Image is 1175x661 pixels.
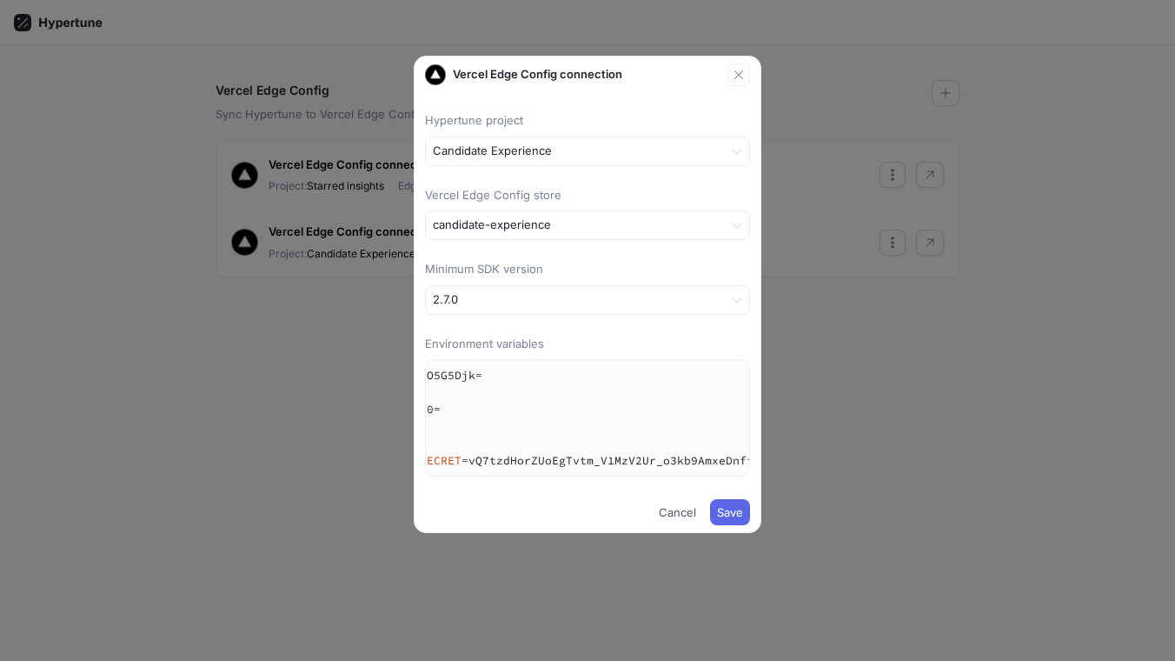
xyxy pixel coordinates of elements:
[659,507,696,517] span: Cancel
[425,187,750,204] p: Vercel Edge Config store
[425,336,750,353] p: Environment variables
[425,112,750,130] p: Hypertune project
[453,66,622,83] p: Vercel Edge Config connection
[652,499,703,525] button: Cancel
[717,507,743,517] span: Save
[425,261,750,278] p: Minimum SDK version
[710,499,750,525] button: Save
